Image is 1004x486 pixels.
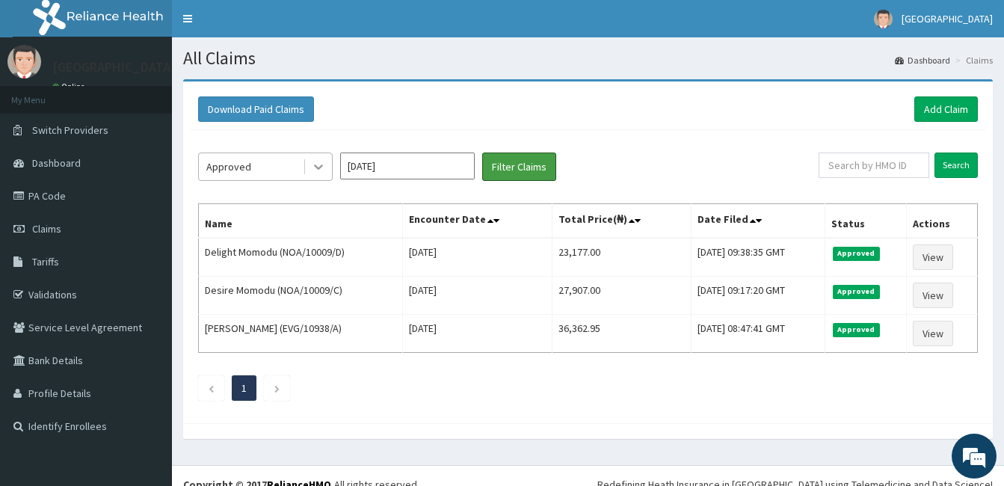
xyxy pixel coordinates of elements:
td: 23,177.00 [552,238,692,277]
a: Online [52,81,88,92]
td: [DATE] 08:47:41 GMT [691,315,825,353]
td: 27,907.00 [552,277,692,315]
a: Next page [274,381,280,395]
span: Dashboard [32,156,81,170]
a: Dashboard [895,54,950,67]
h1: All Claims [183,49,993,68]
span: Claims [32,222,61,236]
span: Switch Providers [32,123,108,137]
input: Select Month and Year [340,153,475,179]
input: Search [934,153,978,178]
li: Claims [952,54,993,67]
td: [DATE] [402,315,552,353]
a: View [913,283,953,308]
p: [GEOGRAPHIC_DATA] [52,61,176,74]
input: Search by HMO ID [819,153,929,178]
td: [DATE] 09:17:20 GMT [691,277,825,315]
button: Filter Claims [482,153,556,181]
th: Status [825,204,907,239]
a: View [913,321,953,346]
div: Approved [206,159,251,174]
img: User Image [874,10,893,28]
td: Delight Momodu (NOA/10009/D) [199,238,403,277]
td: [PERSON_NAME] (EVG/10938/A) [199,315,403,353]
textarea: Type your message and hit 'Enter' [7,326,285,378]
div: Minimize live chat window [245,7,281,43]
th: Date Filed [691,204,825,239]
a: View [913,244,953,270]
div: Chat with us now [78,84,251,103]
th: Total Price(₦) [552,204,692,239]
td: [DATE] 09:38:35 GMT [691,238,825,277]
img: d_794563401_company_1708531726252_794563401 [28,75,61,112]
td: [DATE] [402,277,552,315]
span: [GEOGRAPHIC_DATA] [902,12,993,25]
button: Download Paid Claims [198,96,314,122]
span: Approved [833,247,880,260]
img: User Image [7,45,41,79]
th: Encounter Date [402,204,552,239]
span: Approved [833,285,880,298]
span: We're online! [87,147,206,298]
th: Actions [907,204,978,239]
a: Page 1 is your current page [241,381,247,395]
a: Add Claim [914,96,978,122]
a: Previous page [208,381,215,395]
td: 36,362.95 [552,315,692,353]
th: Name [199,204,403,239]
td: [DATE] [402,238,552,277]
td: Desire Momodu (NOA/10009/C) [199,277,403,315]
span: Approved [833,323,880,336]
span: Tariffs [32,255,59,268]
